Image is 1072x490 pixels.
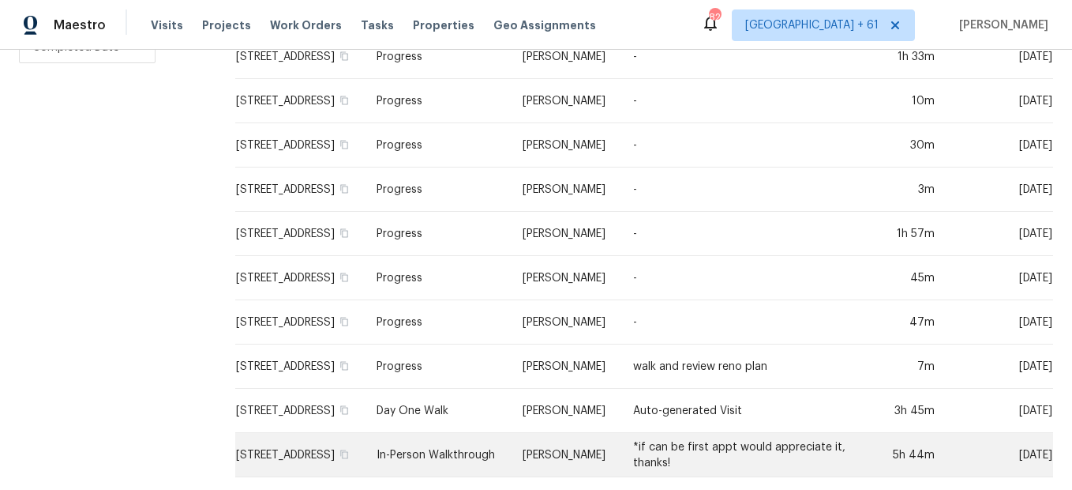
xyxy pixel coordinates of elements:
[337,359,351,373] button: Copy Address
[947,389,1053,433] td: [DATE]
[947,168,1053,212] td: [DATE]
[510,168,620,212] td: [PERSON_NAME]
[947,300,1053,345] td: [DATE]
[620,168,866,212] td: -
[270,17,342,33] span: Work Orders
[947,345,1053,389] td: [DATE]
[364,345,510,389] td: Progress
[337,93,351,107] button: Copy Address
[510,123,620,168] td: [PERSON_NAME]
[709,9,720,25] div: 820
[866,168,947,212] td: 3m
[866,79,947,123] td: 10m
[337,403,351,417] button: Copy Address
[364,433,510,477] td: In-Person Walkthrough
[364,123,510,168] td: Progress
[364,256,510,300] td: Progress
[620,300,866,345] td: -
[620,256,866,300] td: -
[947,123,1053,168] td: [DATE]
[510,345,620,389] td: [PERSON_NAME]
[620,123,866,168] td: -
[235,256,364,300] td: [STREET_ADDRESS]
[866,256,947,300] td: 45m
[953,17,1048,33] span: [PERSON_NAME]
[510,35,620,79] td: [PERSON_NAME]
[337,49,351,63] button: Copy Address
[866,433,947,477] td: 5h 44m
[337,182,351,196] button: Copy Address
[866,123,947,168] td: 30m
[947,35,1053,79] td: [DATE]
[947,433,1053,477] td: [DATE]
[620,389,866,433] td: Auto-generated Visit
[510,212,620,256] td: [PERSON_NAME]
[235,35,364,79] td: [STREET_ADDRESS]
[235,168,364,212] td: [STREET_ADDRESS]
[337,447,351,462] button: Copy Address
[413,17,474,33] span: Properties
[364,35,510,79] td: Progress
[866,212,947,256] td: 1h 57m
[866,300,947,345] td: 47m
[151,17,183,33] span: Visits
[510,79,620,123] td: [PERSON_NAME]
[235,345,364,389] td: [STREET_ADDRESS]
[620,212,866,256] td: -
[620,345,866,389] td: walk and review reno plan
[337,138,351,152] button: Copy Address
[947,79,1053,123] td: [DATE]
[235,212,364,256] td: [STREET_ADDRESS]
[337,315,351,329] button: Copy Address
[235,123,364,168] td: [STREET_ADDRESS]
[510,256,620,300] td: [PERSON_NAME]
[493,17,596,33] span: Geo Assignments
[510,300,620,345] td: [PERSON_NAME]
[866,35,947,79] td: 1h 33m
[510,389,620,433] td: [PERSON_NAME]
[364,212,510,256] td: Progress
[364,300,510,345] td: Progress
[866,345,947,389] td: 7m
[620,433,866,477] td: *if can be first appt would appreciate it, thanks!
[235,79,364,123] td: [STREET_ADDRESS]
[235,389,364,433] td: [STREET_ADDRESS]
[364,168,510,212] td: Progress
[745,17,879,33] span: [GEOGRAPHIC_DATA] + 61
[202,17,251,33] span: Projects
[235,433,364,477] td: [STREET_ADDRESS]
[364,79,510,123] td: Progress
[866,389,947,433] td: 3h 45m
[337,270,351,285] button: Copy Address
[947,256,1053,300] td: [DATE]
[364,389,510,433] td: Day One Walk
[361,20,394,31] span: Tasks
[235,300,364,345] td: [STREET_ADDRESS]
[620,35,866,79] td: -
[510,433,620,477] td: [PERSON_NAME]
[620,79,866,123] td: -
[54,17,106,33] span: Maestro
[947,212,1053,256] td: [DATE]
[337,226,351,240] button: Copy Address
